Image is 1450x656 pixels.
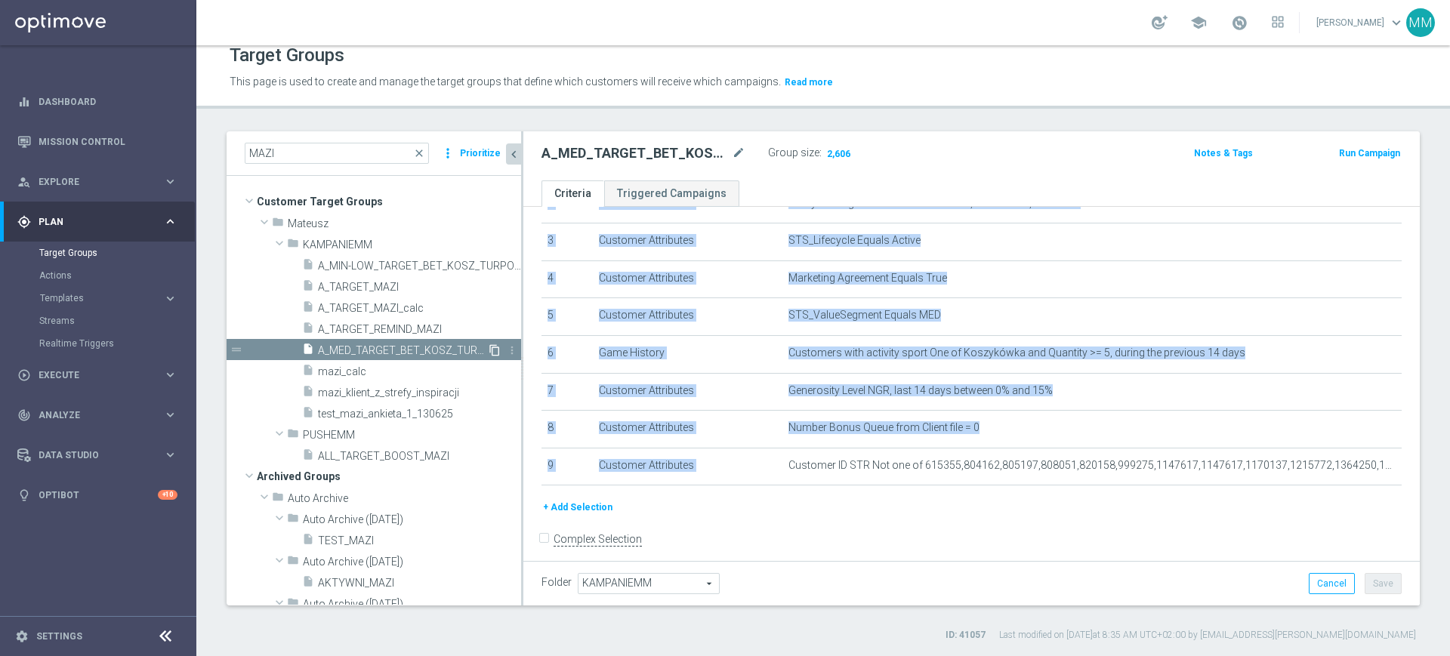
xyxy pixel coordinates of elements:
[163,291,177,306] i: keyboard_arrow_right
[230,45,344,66] h1: Target Groups
[604,180,739,207] a: Triggered Campaigns
[303,598,521,611] span: Auto Archive (2023-05-03)
[158,490,177,500] div: +10
[287,427,299,445] i: folder
[768,146,819,159] label: Group size
[39,122,177,162] a: Mission Control
[788,309,941,322] span: STS_ValueSegment Equals MED
[541,448,593,485] td: 9
[163,368,177,382] i: keyboard_arrow_right
[17,475,177,515] div: Optibot
[1365,573,1402,594] button: Save
[783,74,835,91] button: Read more
[302,406,314,423] i: insert_drive_file
[1337,145,1402,162] button: Run Campaign
[318,323,521,336] span: A_TARGET_REMIND_MAZI
[17,369,178,381] div: play_circle_outline Execute keyboard_arrow_right
[1309,573,1355,594] button: Cancel
[39,292,178,304] button: Templates keyboard_arrow_right
[413,147,425,159] span: close
[593,260,782,298] td: Customer Attributes
[554,532,642,547] label: Complex Selection
[541,144,729,162] h2: A_MED_TARGET_BET_KOSZ_TURPOL_50DO50_090925
[1388,14,1405,31] span: keyboard_arrow_down
[788,234,921,247] span: STS_Lifecycle Equals Active
[272,216,284,233] i: folder
[272,491,284,508] i: folder
[788,384,1053,397] span: Generosity Level NGR, last 14 days between 0% and 15%
[39,247,157,259] a: Target Groups
[541,298,593,336] td: 5
[1315,11,1406,34] a: [PERSON_NAME]keyboard_arrow_down
[163,448,177,462] i: keyboard_arrow_right
[999,629,1416,642] label: Last modified on [DATE] at 8:35 AM UTC+02:00 by [EMAIL_ADDRESS][PERSON_NAME][DOMAIN_NAME]
[541,411,593,448] td: 8
[287,512,299,529] i: folder
[302,575,314,593] i: insert_drive_file
[36,632,82,641] a: Settings
[506,344,518,356] i: more_vert
[39,287,195,310] div: Templates
[318,281,521,294] span: A_TARGET_MAZI
[541,373,593,411] td: 7
[17,448,163,462] div: Data Studio
[287,237,299,254] i: folder
[593,298,782,336] td: Customer Attributes
[318,302,521,315] span: A_TARGET_MAZI_calc
[302,343,314,360] i: insert_drive_file
[17,82,177,122] div: Dashboard
[593,411,782,448] td: Customer Attributes
[17,176,178,188] button: person_search Explore keyboard_arrow_right
[302,279,314,297] i: insert_drive_file
[541,223,593,261] td: 3
[541,180,604,207] a: Criteria
[39,242,195,264] div: Target Groups
[489,344,501,356] i: Duplicate Target group
[593,335,782,373] td: Game History
[39,310,195,332] div: Streams
[39,269,157,282] a: Actions
[17,136,178,148] button: Mission Control
[788,421,980,434] span: Number Bonus Queue from Client file = 0
[230,75,781,88] span: This page is used to create and manage the target groups that define which customers will receive...
[318,408,521,420] span: test_mazi_ankieta_1_130625
[303,556,521,568] span: Auto Archive (2023-04-13)
[593,373,782,411] td: Customer Attributes
[440,143,455,164] i: more_vert
[318,450,521,463] span: ALL_TARGET_BOOST_MAZI
[303,513,521,526] span: Auto Archive (2022-12-19)
[17,408,31,422] i: track_changes
[788,346,1245,359] span: Customers with activity sport One of Koszykówka and Quantity >= 5, during the previous 14 days
[17,449,178,461] button: Data Studio keyboard_arrow_right
[318,260,521,273] span: A_MIN-LOW_TARGET_BET_KOSZ_TURPOL_50DO30_090925
[17,175,163,189] div: Explore
[506,143,521,165] button: chevron_left
[17,368,163,382] div: Execute
[825,148,852,162] span: 2,606
[17,175,31,189] i: person_search
[303,429,521,442] span: PUSHEMM
[17,488,31,502] i: lightbulb
[302,364,314,381] i: insert_drive_file
[318,344,487,357] span: A_MED_TARGET_BET_KOSZ_TURPOL_50DO50_090925
[946,629,986,642] label: ID: 41057
[732,144,745,162] i: mode_edit
[39,82,177,122] a: Dashboard
[593,223,782,261] td: Customer Attributes
[318,365,521,378] span: mazi_calc
[245,143,429,164] input: Quick find group or folder
[1192,145,1254,162] button: Notes & Tags
[17,216,178,228] button: gps_fixed Plan keyboard_arrow_right
[39,411,163,420] span: Analyze
[288,492,521,505] span: Auto Archive
[39,315,157,327] a: Streams
[541,260,593,298] td: 4
[541,335,593,373] td: 6
[39,371,163,380] span: Execute
[17,409,178,421] div: track_changes Analyze keyboard_arrow_right
[302,300,314,318] i: insert_drive_file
